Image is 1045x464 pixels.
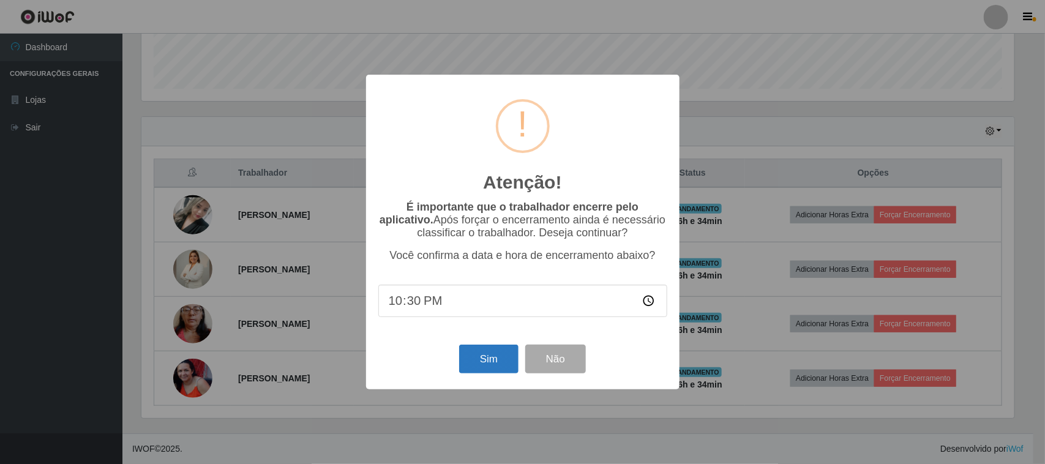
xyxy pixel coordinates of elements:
b: É importante que o trabalhador encerre pelo aplicativo. [380,201,639,226]
p: Você confirma a data e hora de encerramento abaixo? [378,249,667,262]
button: Não [525,345,586,373]
p: Após forçar o encerramento ainda é necessário classificar o trabalhador. Deseja continuar? [378,201,667,239]
h2: Atenção! [483,171,561,193]
button: Sim [459,345,519,373]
